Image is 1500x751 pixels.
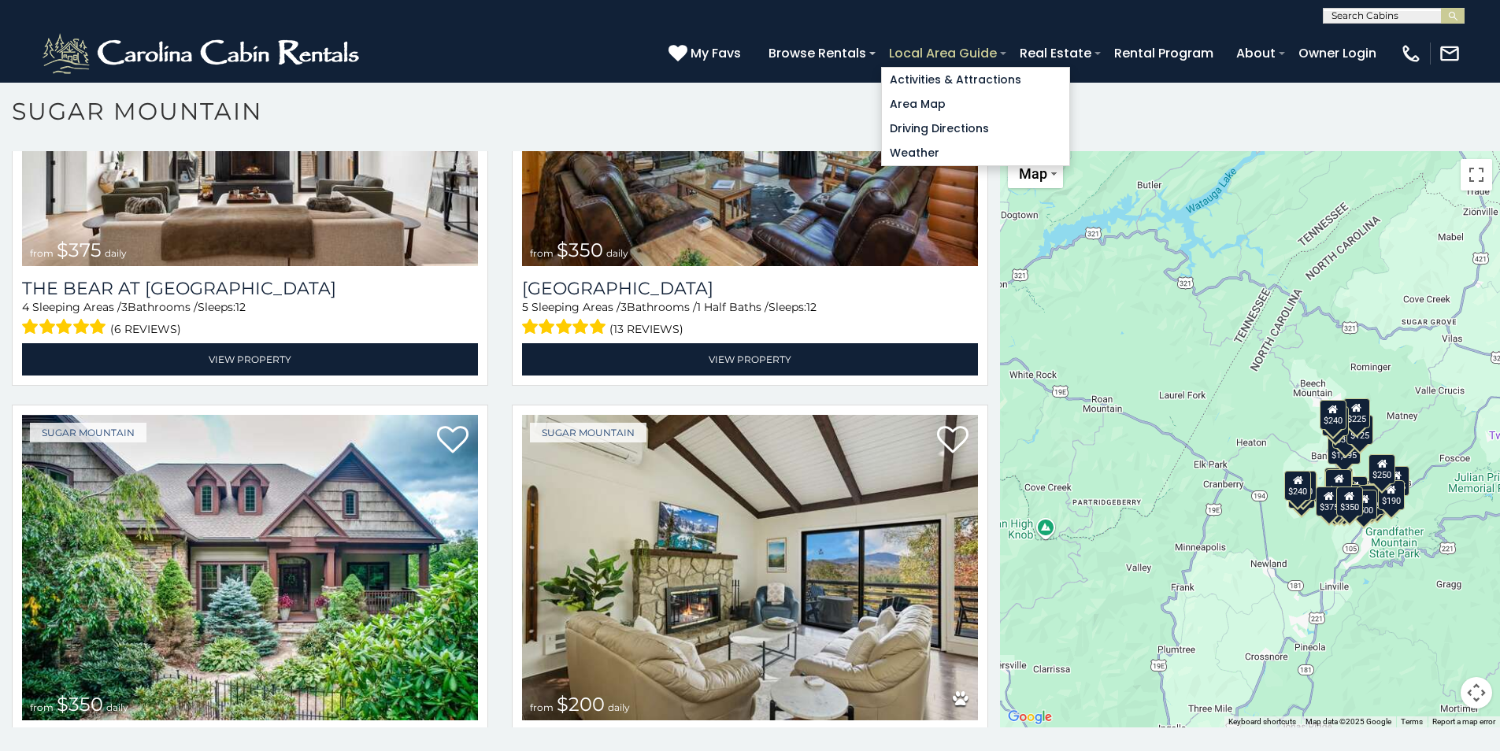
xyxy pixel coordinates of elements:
[22,415,478,720] img: Birds Nest On Sugar Mountain
[1342,476,1369,506] div: $200
[882,92,1069,117] a: Area Map
[1325,468,1352,498] div: $190
[1328,435,1361,464] div: $1,095
[1326,469,1353,499] div: $300
[1336,486,1363,516] div: $350
[881,39,1005,67] a: Local Area Guide
[22,299,478,339] div: Sleeping Areas / Bathrooms / Sleeps:
[522,415,978,720] a: Sweet Dreams Are Made Of Skis from $200 daily
[557,239,603,261] span: $350
[620,300,627,314] span: 3
[761,39,874,67] a: Browse Rentals
[57,239,102,261] span: $375
[30,247,54,259] span: from
[882,117,1069,141] a: Driving Directions
[1383,466,1410,496] div: $155
[1291,39,1384,67] a: Owner Login
[1461,159,1492,191] button: Toggle fullscreen view
[530,701,554,713] span: from
[669,43,745,64] a: My Favs
[530,247,554,259] span: from
[522,278,978,299] h3: Grouse Moor Lodge
[1228,39,1283,67] a: About
[39,30,366,77] img: White-1-2.png
[1320,400,1346,430] div: $240
[121,300,128,314] span: 3
[522,415,978,720] img: Sweet Dreams Are Made Of Skis
[1004,707,1056,727] a: Open this area in Google Maps (opens a new window)
[1359,485,1386,515] div: $195
[1343,398,1370,428] div: $225
[1306,717,1391,726] span: Map data ©2025 Google
[22,343,478,375] a: View Property
[1106,39,1221,67] a: Rental Program
[691,43,741,63] span: My Favs
[1004,707,1056,727] img: Google
[1347,415,1374,445] div: $125
[522,299,978,339] div: Sleeping Areas / Bathrooms / Sleeps:
[1285,471,1312,501] div: $240
[697,300,769,314] span: 1 Half Baths /
[1369,454,1396,484] div: $250
[522,343,978,375] a: View Property
[608,701,630,713] span: daily
[235,300,246,314] span: 12
[609,319,683,339] span: (13 reviews)
[1008,159,1063,188] button: Change map style
[1316,486,1343,516] div: $375
[882,68,1069,92] a: Activities & Attractions
[22,278,478,299] h3: The Bear At Sugar Mountain
[30,701,54,713] span: from
[1439,43,1461,65] img: mail-regular-white.png
[1012,39,1099,67] a: Real Estate
[882,141,1069,165] a: Weather
[530,423,646,442] a: Sugar Mountain
[606,247,628,259] span: daily
[1432,717,1495,726] a: Report a map error
[806,300,817,314] span: 12
[522,300,528,314] span: 5
[110,319,181,339] span: (6 reviews)
[22,300,29,314] span: 4
[105,247,127,259] span: daily
[22,415,478,720] a: Birds Nest On Sugar Mountain from $350 daily
[1351,490,1378,520] div: $500
[522,278,978,299] a: [GEOGRAPHIC_DATA]
[1019,165,1047,182] span: Map
[437,424,469,457] a: Add to favorites
[1378,480,1405,510] div: $190
[22,278,478,299] a: The Bear At [GEOGRAPHIC_DATA]
[1401,717,1423,726] a: Terms
[30,423,146,442] a: Sugar Mountain
[1400,43,1422,65] img: phone-regular-white.png
[937,424,969,457] a: Add to favorites
[57,693,103,716] span: $350
[1461,677,1492,708] button: Map camera controls
[557,693,605,716] span: $200
[106,701,128,713] span: daily
[1228,716,1296,727] button: Keyboard shortcuts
